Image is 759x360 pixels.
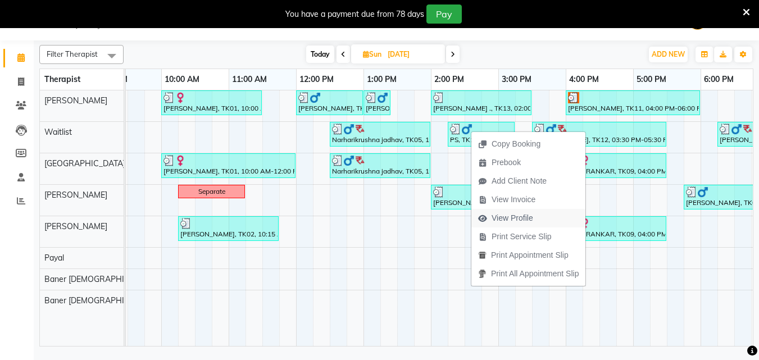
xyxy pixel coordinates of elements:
span: [PERSON_NAME] [44,221,107,231]
div: GB NIRANKAR, TK09, 04:00 PM-05:30 PM, Swedish Massage with Wintergreen, Bayleaf & Clove 60 Min [567,218,665,239]
a: 10:00 AM [162,71,202,88]
span: [PERSON_NAME] [44,190,107,200]
span: Print All Appointment Slip [491,268,579,280]
div: [PERSON_NAME], TK06, 12:00 PM-01:00 PM, Massage 60 Min [297,92,362,113]
div: Narharikrushna jadhav, TK05, 12:30 PM-02:00 PM, Massage 60 Min [331,155,429,176]
a: 6:00 PM [701,71,737,88]
span: ADD NEW [652,50,685,58]
span: [PERSON_NAME] [44,95,107,106]
a: 2:00 PM [431,71,467,88]
span: View Invoice [492,194,535,206]
span: Today [306,45,334,63]
img: printapt.png [478,251,487,259]
span: Baner [DEMOGRAPHIC_DATA] [44,295,156,306]
div: [PERSON_NAME], TK01, 10:00 AM-11:30 AM, Massage 60 Min [162,92,261,113]
span: Print Appointment Slip [491,249,569,261]
a: 12:00 PM [297,71,337,88]
div: [PERSON_NAME], TK06, 01:00 PM-01:25 PM, 10 mins complimentary Service [365,92,389,113]
a: 3:00 PM [499,71,534,88]
span: View Profile [492,212,533,224]
span: Baner [DEMOGRAPHIC_DATA] [44,274,156,284]
div: PS, TK14, 02:15 PM-03:15 PM, Massage 60 Min [449,124,513,145]
div: Separate [198,186,225,197]
button: Pay [426,4,462,24]
span: Sun [360,50,384,58]
span: Waitlist [44,127,72,137]
div: Narharikrushna jadhav, TK05, 12:30 PM-02:00 PM, Massage 60 Min [331,124,429,145]
span: Print Service Slip [492,231,552,243]
div: [PERSON_NAME], TK01, 10:00 AM-12:00 PM, Massage 60 Min [162,155,294,176]
img: printall.png [478,270,487,278]
div: You have a payment due from 78 days [285,8,424,20]
button: ADD NEW [649,47,688,62]
span: [GEOGRAPHIC_DATA] [44,158,125,168]
a: 11:00 AM [229,71,270,88]
a: 4:00 PM [566,71,602,88]
div: [PERSON_NAME], TK12, 03:30 PM-05:30 PM, Massage 90 Min [533,124,665,145]
span: Payal [44,253,64,263]
span: Copy Booking [492,138,540,150]
div: [PERSON_NAME] ., TK13, 02:00 PM-03:30 PM, Swedish Massage with Wintergreen, Bayleaf & Clove 60 Min [432,92,530,113]
a: 1:00 PM [364,71,399,88]
div: [PERSON_NAME], TK02, 10:15 AM-11:45 AM, Swedish Massage with Wintergreen, Bayleaf & Clove 60 Min [179,218,278,239]
div: [PERSON_NAME] ., TK13, 02:00 PM-03:30 PM, Swedish Massage with Wintergreen, Bayleaf & Clove 60 Min [432,186,530,208]
span: Prebook [492,157,521,168]
input: 2025-09-21 [384,46,440,63]
div: [PERSON_NAME], TK11, 04:00 PM-06:00 PM, Deep Tissue Massage with Wintergreen oil 90 Min [567,92,699,113]
span: Filter Therapist [47,49,98,58]
span: Add Client Note [492,175,547,187]
a: 5:00 PM [634,71,669,88]
div: GB NIRANKAR, TK09, 04:00 PM-05:30 PM, Swedish Massage with Wintergreen, Bayleaf & Clove 60 Min [567,155,665,176]
span: Therapist [44,74,80,84]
